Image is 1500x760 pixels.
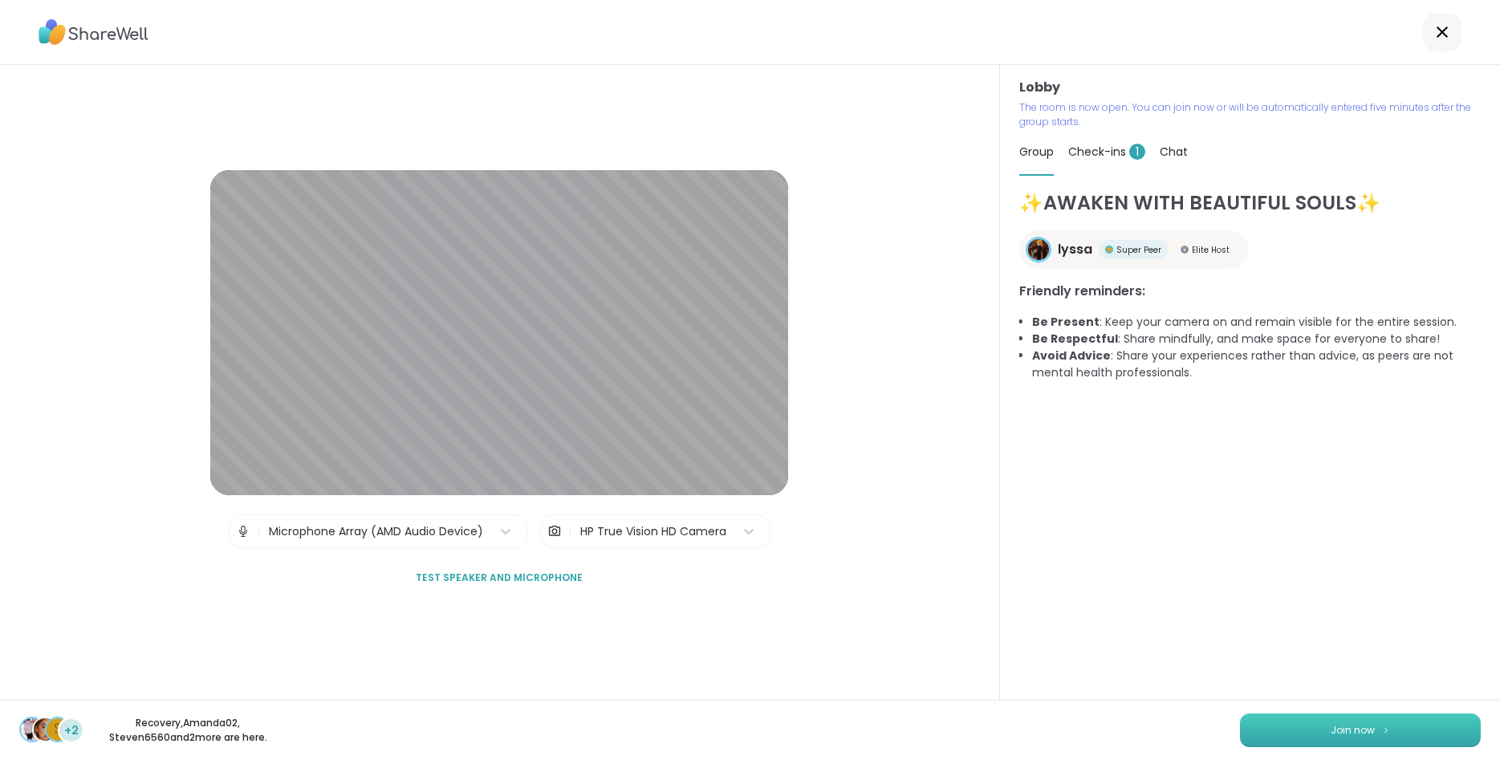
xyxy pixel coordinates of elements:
img: Super Peer [1105,246,1113,254]
span: Test speaker and microphone [416,571,583,585]
img: Camera [547,515,562,547]
h1: ✨AWAKEN WITH BEAUTIFUL SOULS✨ [1019,189,1481,217]
img: lyssa [1028,239,1049,260]
a: lyssalyssaSuper PeerSuper PeerElite HostElite Host [1019,230,1249,269]
span: | [568,515,572,547]
b: Be Present [1032,314,1100,330]
span: Join now [1331,723,1375,738]
span: 1 [1129,144,1145,160]
div: Microphone Array (AMD Audio Device) [269,523,483,540]
img: Amanda02 [34,718,56,741]
span: Super Peer [1116,244,1161,256]
h3: Lobby [1019,78,1481,97]
li: : Keep your camera on and remain visible for the entire session. [1032,314,1481,331]
span: lyssa [1058,240,1092,259]
span: Group [1019,144,1054,160]
img: Microphone [236,515,250,547]
span: Elite Host [1192,244,1230,256]
img: Recovery [21,718,43,741]
span: Check-ins [1068,144,1145,160]
button: Test speaker and microphone [409,561,589,595]
div: HP True Vision HD Camera [580,523,726,540]
span: +2 [64,722,79,739]
b: Be Respectful [1032,331,1118,347]
img: Elite Host [1181,246,1189,254]
p: Recovery , Amanda02 , Steven6560 and 2 more are here. [98,716,278,745]
li: : Share your experiences rather than advice, as peers are not mental health professionals. [1032,347,1481,381]
img: ShareWell Logo [39,14,148,51]
img: ShareWell Logomark [1381,725,1391,734]
span: S [54,719,62,740]
p: The room is now open. You can join now or will be automatically entered five minutes after the gr... [1019,100,1481,129]
h3: Friendly reminders: [1019,282,1481,301]
span: Chat [1160,144,1188,160]
button: Join now [1240,713,1481,747]
span: | [257,515,261,547]
li: : Share mindfully, and make space for everyone to share! [1032,331,1481,347]
b: Avoid Advice [1032,347,1111,364]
